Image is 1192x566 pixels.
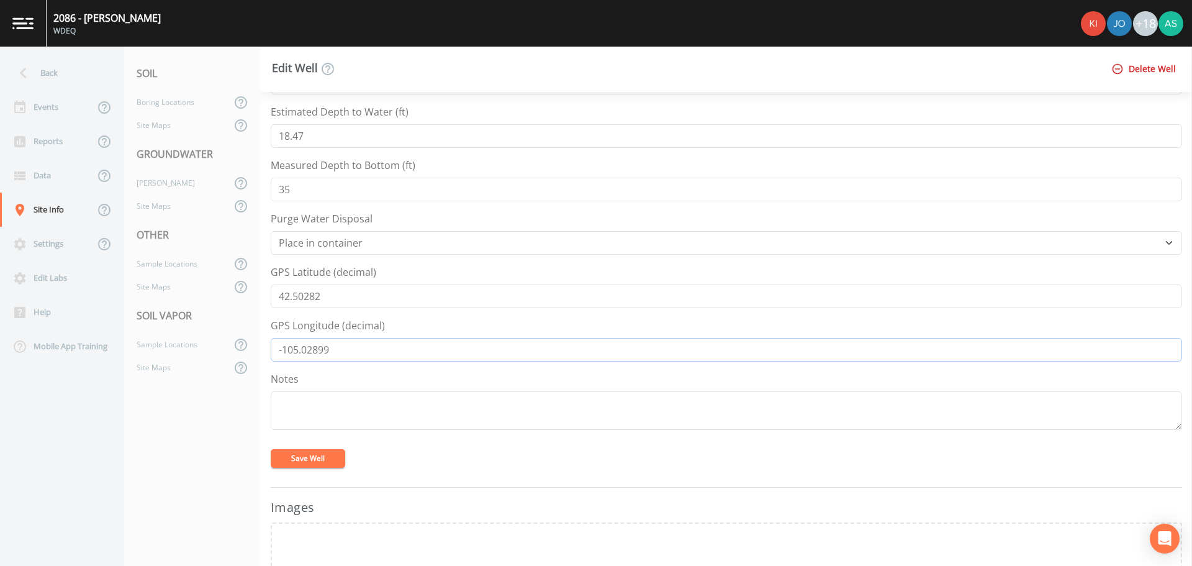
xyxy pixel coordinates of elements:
[1158,11,1183,36] img: 360e392d957c10372a2befa2d3a287f3
[124,298,261,333] div: SOIL VAPOR
[1150,524,1180,554] div: Open Intercom Messenger
[124,114,231,137] a: Site Maps
[271,318,385,333] label: GPS Longitude (decimal)
[124,91,231,114] a: Boring Locations
[124,194,231,217] a: Site Maps
[124,217,261,252] div: OTHER
[124,171,231,194] a: [PERSON_NAME]
[53,25,161,37] div: WDEQ
[1107,11,1132,36] img: d2de15c11da5451b307a030ac90baa3e
[124,56,261,91] div: SOIL
[272,62,335,76] div: Edit Well
[271,498,1182,518] h3: Images
[12,17,34,29] img: logo
[1081,11,1106,36] img: 90c1b0c37970a682c16f0c9ace18ad6c
[271,104,409,119] label: Estimated Depth to Water (ft)
[124,137,261,171] div: GROUNDWATER
[271,265,376,280] label: GPS Latitude (decimal)
[124,252,231,275] a: Sample Locations
[124,356,231,379] a: Site Maps
[124,275,231,298] a: Site Maps
[1080,11,1106,36] div: Kira Cunniff
[124,333,231,356] a: Sample Locations
[271,449,345,468] button: Save Well
[1133,11,1158,36] div: +18
[1109,58,1181,81] button: Delete Well
[271,211,372,226] label: Purge Water Disposal
[271,158,415,173] label: Measured Depth to Bottom (ft)
[53,11,161,25] div: 2086 - [PERSON_NAME]
[271,372,299,386] label: Notes
[1106,11,1132,36] div: Josh Watzak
